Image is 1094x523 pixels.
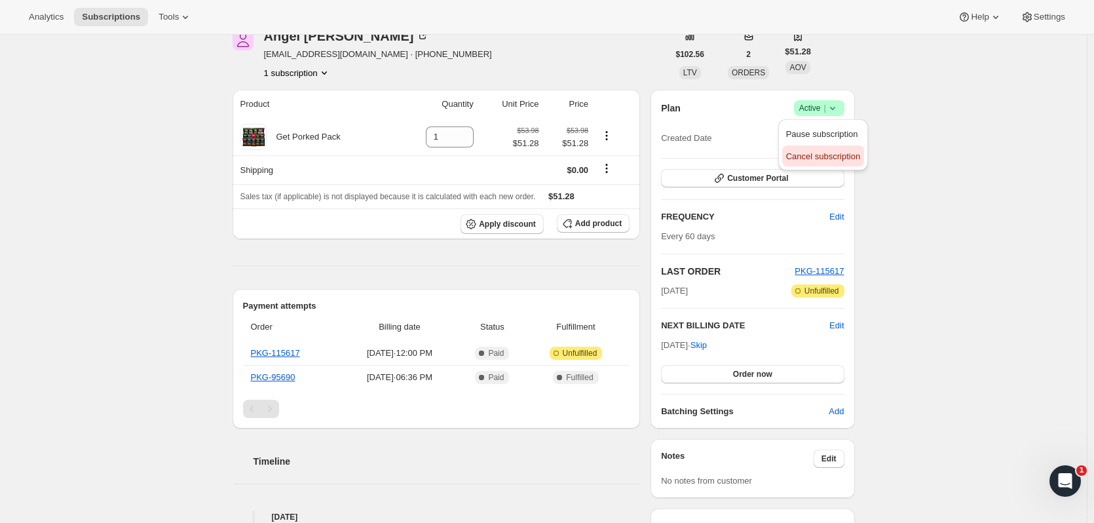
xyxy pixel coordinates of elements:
[596,128,617,143] button: Product actions
[782,145,864,166] button: Cancel subscription
[829,210,844,223] span: Edit
[240,124,267,150] img: product img
[746,49,751,60] span: 2
[661,169,844,187] button: Customer Portal
[821,206,852,227] button: Edit
[1013,8,1073,26] button: Settings
[786,151,860,161] span: Cancel subscription
[517,126,538,134] small: $53.98
[488,348,504,358] span: Paid
[661,102,681,115] h2: Plan
[159,12,179,22] span: Tools
[823,103,825,113] span: |
[566,372,593,383] span: Fulfilled
[1049,465,1081,497] iframe: Intercom live chat
[829,319,844,332] button: Edit
[596,161,617,176] button: Shipping actions
[733,369,772,379] span: Order now
[821,454,837,464] span: Edit
[782,123,864,144] button: Pause subscription
[795,265,844,278] button: PKG-115617
[254,455,641,468] h2: Timeline
[151,8,200,26] button: Tools
[251,372,295,382] a: PKG-95690
[264,66,331,79] button: Product actions
[950,8,1009,26] button: Help
[233,90,396,119] th: Product
[804,286,839,296] span: Unfulfilled
[396,90,478,119] th: Quantity
[661,476,752,486] span: No notes from customer
[478,90,543,119] th: Unit Price
[786,129,858,139] span: Pause subscription
[547,137,589,150] span: $51.28
[479,219,536,229] span: Apply discount
[74,8,148,26] button: Subscriptions
[82,12,140,22] span: Subscriptions
[661,340,707,350] span: [DATE] ·
[530,320,622,334] span: Fulfillment
[240,192,536,201] span: Sales tax (if applicable) is not displayed because it is calculated with each new order.
[661,210,829,223] h2: FREQUENCY
[543,90,593,119] th: Price
[690,339,707,352] span: Skip
[732,68,765,77] span: ORDERS
[785,45,811,58] span: $51.28
[243,300,630,313] h2: Payment attempts
[267,130,341,144] div: Get Porked Pack
[829,405,844,418] span: Add
[683,335,715,356] button: Skip
[789,63,806,72] span: AOV
[345,371,455,384] span: [DATE] · 06:36 PM
[462,320,522,334] span: Status
[727,173,788,184] span: Customer Portal
[661,405,829,418] h6: Batching Settings
[21,8,71,26] button: Analytics
[661,284,688,298] span: [DATE]
[971,12,989,22] span: Help
[264,48,492,61] span: [EMAIL_ADDRESS][DOMAIN_NAME] · [PHONE_NUMBER]
[251,348,300,358] a: PKG-115617
[563,348,597,358] span: Unfulfilled
[264,29,430,43] div: Angel [PERSON_NAME]
[233,155,396,184] th: Shipping
[488,372,504,383] span: Paid
[461,214,544,234] button: Apply discount
[814,450,844,468] button: Edit
[661,231,715,241] span: Every 60 days
[1034,12,1065,22] span: Settings
[29,12,64,22] span: Analytics
[661,450,814,468] h3: Notes
[738,45,759,64] button: 2
[233,29,254,50] span: Angel Lee
[557,214,630,233] button: Add product
[243,313,341,341] th: Order
[661,265,795,278] h2: LAST ORDER
[795,266,844,276] a: PKG-115617
[661,132,711,145] span: Created Date
[345,320,455,334] span: Billing date
[548,191,575,201] span: $51.28
[243,400,630,418] nav: Pagination
[821,401,852,422] button: Add
[668,45,712,64] button: $102.56
[799,102,839,115] span: Active
[683,68,697,77] span: LTV
[661,365,844,383] button: Order now
[575,218,622,229] span: Add product
[1076,465,1087,476] span: 1
[345,347,455,360] span: [DATE] · 12:00 PM
[567,126,588,134] small: $53.98
[661,319,829,332] h2: NEXT BILLING DATE
[513,137,539,150] span: $51.28
[567,165,589,175] span: $0.00
[676,49,704,60] span: $102.56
